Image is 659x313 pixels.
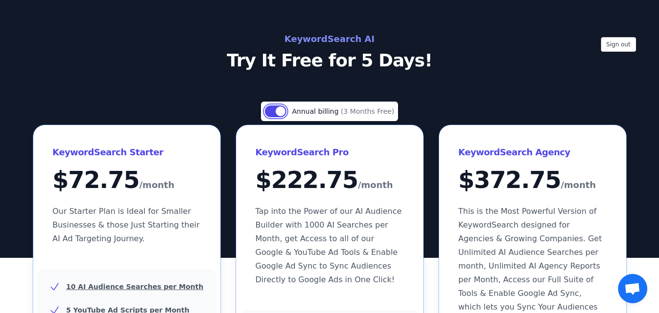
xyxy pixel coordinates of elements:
[292,107,341,115] span: Annual billing
[53,168,201,193] div: $ 72.75
[53,207,200,243] span: Our Starter Plan is Ideal for Smaller Businesses & those Just Starting their AI Ad Targeting Jour...
[459,145,607,160] h3: KeywordSearch Agency
[256,145,404,160] h3: KeywordSearch Pro
[561,177,596,193] span: /month
[358,177,393,193] span: /month
[618,274,647,303] a: Open chat
[111,51,548,70] p: Try It Free for 5 Days!
[111,31,548,47] h2: KeywordSearch AI
[341,107,395,115] span: (3 Months Free)
[53,145,201,160] h3: KeywordSearch Starter
[256,168,404,193] div: $ 222.75
[601,37,636,52] button: Sign out
[140,177,175,193] span: /month
[256,207,402,284] span: Tap into the Power of our AI Audience Builder with 1000 AI Searches per Month, get Access to all ...
[459,168,607,193] div: $ 372.75
[66,283,203,291] u: 10 AI Audience Searches per Month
